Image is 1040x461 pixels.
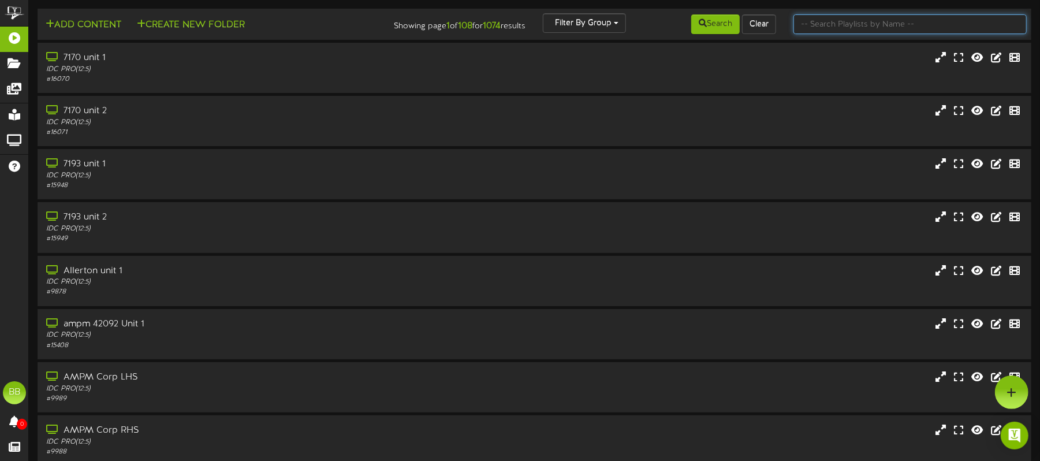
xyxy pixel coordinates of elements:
div: IDC PRO ( 12:5 ) [46,171,443,181]
button: Create New Folder [133,18,248,32]
div: IDC PRO ( 12:5 ) [46,384,443,394]
div: ampm 42092 Unit 1 [46,318,443,331]
div: Open Intercom Messenger [1001,422,1028,449]
div: 7193 unit 2 [46,211,443,224]
div: 7170 unit 1 [46,51,443,65]
div: # 15408 [46,341,443,351]
div: # 9989 [46,394,443,404]
div: AMPM Corp LHS [46,371,443,384]
button: Filter By Group [543,13,626,33]
div: IDC PRO ( 12:5 ) [46,118,443,128]
input: -- Search Playlists by Name -- [793,14,1027,34]
div: # 15948 [46,181,443,191]
div: IDC PRO ( 12:5 ) [46,277,443,287]
strong: 1074 [483,21,501,31]
div: Allerton unit 1 [46,265,443,278]
div: # 9878 [46,287,443,297]
div: Showing page of for results [367,13,534,33]
button: Search [691,14,740,34]
strong: 1 [446,21,450,31]
div: # 9988 [46,447,443,457]
div: 7170 unit 2 [46,105,443,118]
span: 0 [17,419,27,430]
div: # 16071 [46,128,443,137]
div: IDC PRO ( 12:5 ) [46,437,443,447]
div: IDC PRO ( 12:5 ) [46,65,443,75]
strong: 108 [458,21,472,31]
div: BB [3,381,26,404]
button: Add Content [42,18,125,32]
div: # 16070 [46,75,443,84]
div: # 15949 [46,234,443,244]
div: IDC PRO ( 12:5 ) [46,224,443,234]
div: 7193 unit 1 [46,158,443,171]
button: Clear [742,14,776,34]
div: AMPM Corp RHS [46,424,443,437]
div: IDC PRO ( 12:5 ) [46,330,443,340]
